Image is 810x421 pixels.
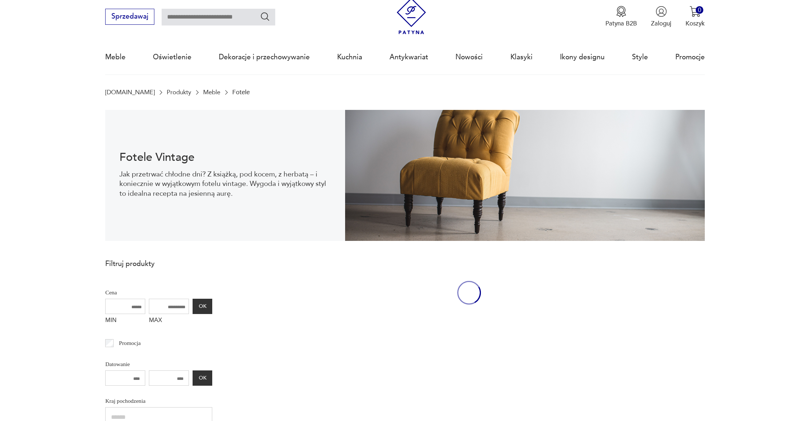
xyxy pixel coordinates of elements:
p: Filtruj produkty [105,259,212,269]
img: Ikona medalu [616,6,627,17]
button: Sprzedawaj [105,9,154,25]
a: [DOMAIN_NAME] [105,89,155,96]
a: Produkty [167,89,191,96]
a: Kuchnia [337,40,362,74]
label: MAX [149,314,189,328]
p: Cena [105,288,212,297]
a: Klasyki [510,40,533,74]
p: Fotele [232,89,250,96]
button: OK [193,370,212,386]
button: Szukaj [260,11,270,22]
button: 0Koszyk [685,6,705,28]
a: Oświetlenie [153,40,191,74]
p: Kraj pochodzenia [105,396,212,406]
div: oval-loading [457,255,481,331]
a: Ikona medaluPatyna B2B [605,6,637,28]
label: MIN [105,314,145,328]
a: Dekoracje i przechowywanie [219,40,310,74]
p: Promocja [119,338,141,348]
img: Ikonka użytkownika [656,6,667,17]
p: Datowanie [105,360,212,369]
button: OK [193,299,212,314]
a: Sprzedawaj [105,14,154,20]
p: Patyna B2B [605,19,637,28]
img: Ikona koszyka [690,6,701,17]
a: Ikony designu [560,40,605,74]
img: 9275102764de9360b0b1aa4293741aa9.jpg [345,110,705,241]
div: 0 [696,6,703,14]
p: Koszyk [685,19,705,28]
a: Promocje [675,40,705,74]
button: Zaloguj [651,6,671,28]
a: Meble [203,89,220,96]
p: Zaloguj [651,19,671,28]
a: Nowości [455,40,483,74]
a: Style [632,40,648,74]
p: Jak przetrwać chłodne dni? Z książką, pod kocem, z herbatą – i koniecznie w wyjątkowym fotelu vin... [119,170,331,198]
button: Patyna B2B [605,6,637,28]
h1: Fotele Vintage [119,152,331,163]
a: Meble [105,40,126,74]
a: Antykwariat [390,40,428,74]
